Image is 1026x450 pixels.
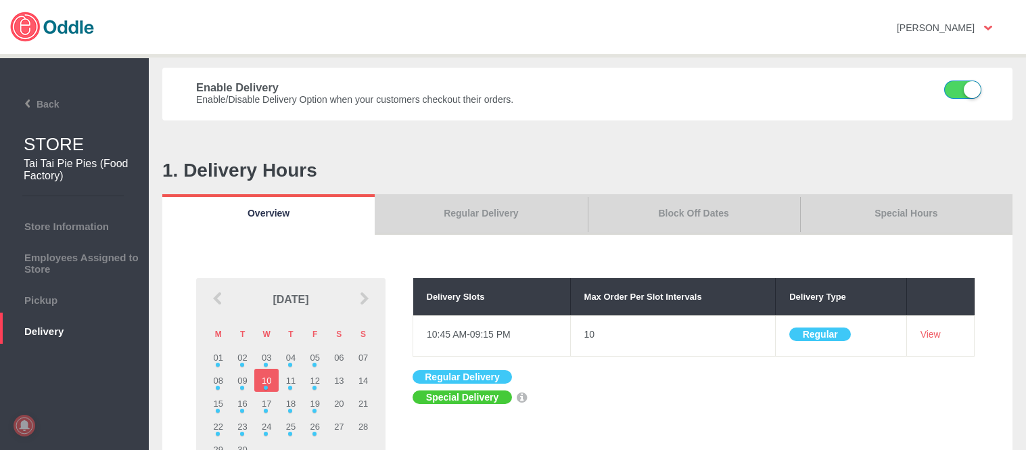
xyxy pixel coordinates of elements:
[570,278,776,315] th: Max Order Per Slot Intervals
[206,323,231,346] th: M
[254,369,279,392] td: 10
[920,329,941,340] a: View
[211,292,225,305] img: prev_arrow.png
[570,316,776,357] td: 10
[303,323,327,346] th: F
[303,415,327,438] td: 26
[984,26,992,30] img: user-option-arrow.png
[351,392,375,415] td: 21
[231,346,255,369] td: 02
[413,370,512,384] button: Regular Delivery
[254,323,279,346] th: W
[231,415,255,438] td: 23
[231,323,255,346] th: T
[789,328,851,341] button: Regular
[279,323,303,346] th: T
[7,217,142,232] span: Store Information
[24,158,129,182] h2: Tai Tai Pie Pies (Food Factory)
[254,346,279,369] td: 03
[279,369,303,392] td: 11
[254,415,279,438] td: 24
[24,134,149,155] h1: STORE
[231,369,255,392] td: 09
[7,322,142,337] span: Delivery
[254,392,279,415] td: 17
[351,369,375,392] td: 14
[413,316,571,357] td: 10:45 AM-09:15 PM
[231,392,255,415] td: 16
[351,346,375,369] td: 07
[303,346,327,369] td: 05
[279,346,303,369] td: 04
[351,415,375,438] td: 28
[206,369,231,392] td: 08
[413,390,512,404] button: Special Delivery
[327,346,352,369] td: 06
[588,194,800,235] a: Block Off Dates
[327,369,352,392] td: 13
[196,94,783,105] h4: Enable/Disable Delivery Option when your customers checkout their orders.
[229,278,352,321] td: [DATE]
[279,415,303,438] td: 25
[327,415,352,438] td: 27
[162,194,375,235] a: Overview
[196,81,783,94] h3: Enable Delivery
[776,278,906,315] th: Delivery Type
[327,392,352,415] td: 20
[206,415,231,438] td: 22
[327,323,352,346] th: S
[413,278,571,315] th: Delivery Slots
[357,292,371,305] img: next_arrow.png
[206,392,231,415] td: 15
[897,22,975,33] strong: [PERSON_NAME]
[5,99,59,110] span: Back
[303,392,327,415] td: 19
[206,346,231,369] td: 01
[375,194,587,235] a: Regular Delivery
[7,248,142,275] span: Employees Assigned to Store
[7,291,142,306] span: Pickup
[279,392,303,415] td: 18
[800,194,1012,235] a: Special Hours
[303,369,327,392] td: 12
[162,160,1012,181] h1: 1. Delivery Hours
[351,323,375,346] th: S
